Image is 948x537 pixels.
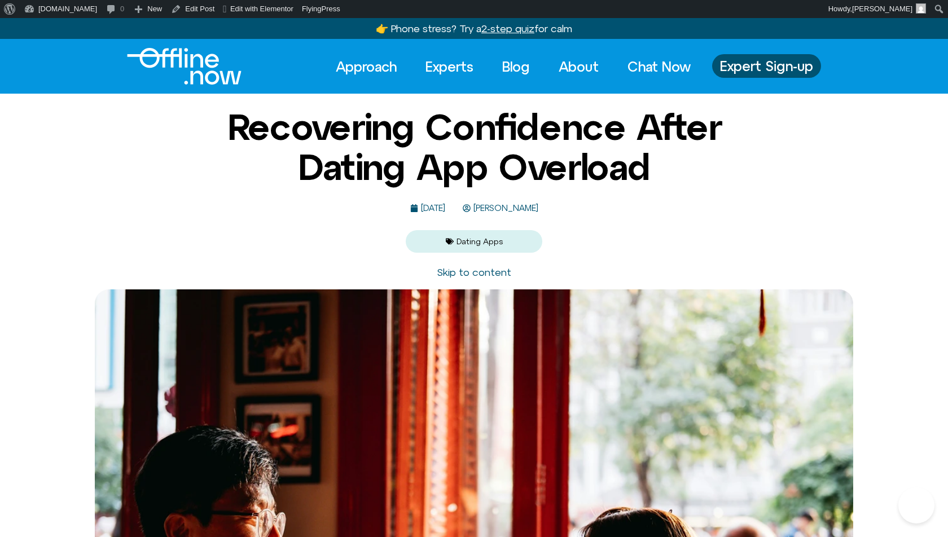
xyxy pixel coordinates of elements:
nav: Menu [326,54,701,79]
a: Blog [492,54,540,79]
span: [PERSON_NAME] [852,5,912,13]
span: [PERSON_NAME] [471,204,538,213]
a: Approach [326,54,407,79]
a: [PERSON_NAME] [463,204,538,213]
a: About [548,54,609,79]
a: Chat Now [617,54,701,79]
iframe: Botpress [898,487,934,523]
h1: Recovering Confidence After Dating App Overload [200,107,748,187]
a: Expert Sign-up [712,54,821,78]
a: Dating Apps [457,237,503,246]
div: Logo [127,48,222,85]
a: Experts [415,54,484,79]
img: offline.now [127,48,242,85]
a: [DATE] [410,204,445,213]
a: 👉 Phone stress? Try a2-step quizfor calm [376,23,572,34]
a: Skip to content [437,266,511,278]
span: Expert Sign-up [720,59,813,73]
time: [DATE] [421,203,445,213]
u: 2-step quiz [481,23,534,34]
span: Edit with Elementor [230,5,293,13]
